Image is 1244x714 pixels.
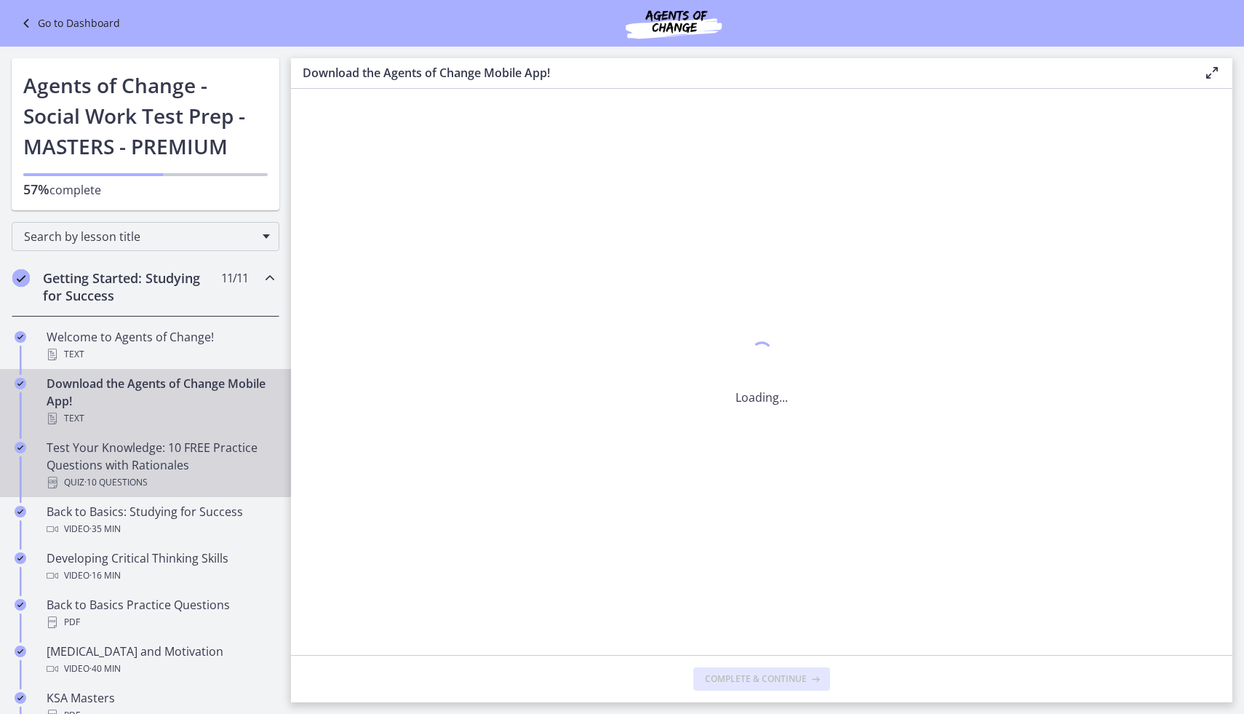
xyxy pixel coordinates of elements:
div: Developing Critical Thinking Skills [47,550,274,584]
span: 11 / 11 [221,269,248,287]
div: Back to Basics: Studying for Success [47,503,274,538]
p: Loading... [735,389,788,406]
i: Completed [15,442,26,453]
span: · 35 min [89,520,121,538]
h3: Download the Agents of Change Mobile App! [303,64,1180,82]
div: Video [47,567,274,584]
div: Video [47,520,274,538]
h2: Getting Started: Studying for Success [43,269,220,304]
div: 1 [735,338,788,371]
i: Completed [12,269,30,287]
span: · 16 min [89,567,121,584]
span: · 40 min [89,660,121,678]
h1: Agents of Change - Social Work Test Prep - MASTERS - PREMIUM [23,70,268,162]
i: Completed [15,552,26,564]
div: Text [47,346,274,363]
i: Completed [15,646,26,657]
div: Download the Agents of Change Mobile App! [47,375,274,427]
span: Complete & continue [705,673,807,685]
div: Quiz [47,474,274,491]
i: Completed [15,506,26,517]
div: Back to Basics Practice Questions [47,596,274,631]
div: Search by lesson title [12,222,279,251]
button: Complete & continue [693,667,830,691]
img: Agents of Change [586,6,761,41]
span: 57% [23,181,49,198]
p: complete [23,181,268,199]
div: Test Your Knowledge: 10 FREE Practice Questions with Rationales [47,439,274,491]
div: PDF [47,614,274,631]
span: Search by lesson title [24,229,255,245]
i: Completed [15,692,26,704]
i: Completed [15,378,26,389]
div: Welcome to Agents of Change! [47,328,274,363]
div: Video [47,660,274,678]
div: [MEDICAL_DATA] and Motivation [47,643,274,678]
span: · 10 Questions [84,474,148,491]
a: Go to Dashboard [17,15,120,32]
i: Completed [15,331,26,343]
div: Text [47,410,274,427]
i: Completed [15,599,26,611]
